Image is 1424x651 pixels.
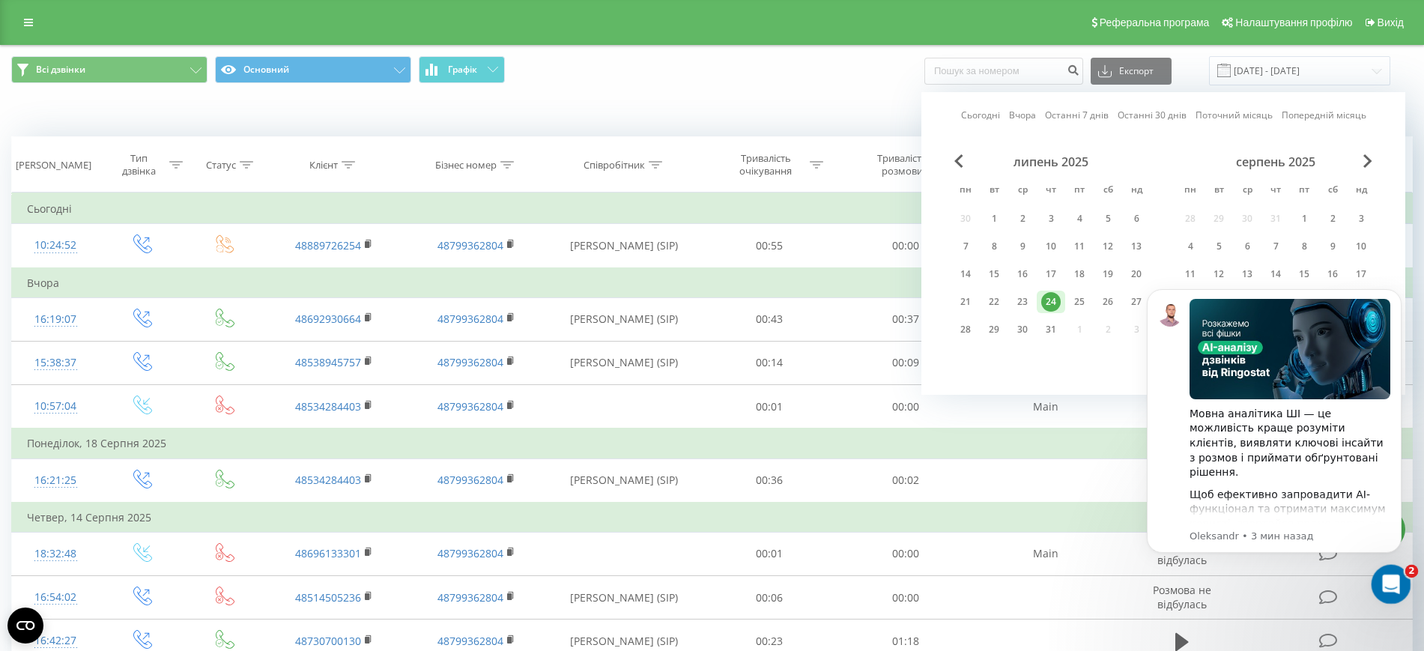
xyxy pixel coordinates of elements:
div: 9 [1013,237,1032,256]
td: 00:00 [837,224,975,268]
div: 25 [1070,292,1089,312]
div: сб 9 серп 2025 р. [1318,235,1347,258]
a: Вчора [1009,108,1036,122]
abbr: вівторок [983,180,1005,202]
div: пт 1 серп 2025 р. [1290,208,1318,230]
abbr: середа [1011,180,1034,202]
td: [PERSON_NAME] (SIP) [548,224,700,268]
abbr: неділя [1125,180,1148,202]
div: сб 26 лип 2025 р. [1094,291,1122,313]
div: пт 8 серп 2025 р. [1290,235,1318,258]
button: Open CMP widget [7,608,43,644]
abbr: четвер [1264,180,1287,202]
td: [PERSON_NAME] (SIP) [548,458,700,503]
a: 48538945757 [295,355,361,369]
div: 12 [1098,237,1118,256]
div: нд 17 серп 2025 р. [1347,263,1375,285]
div: сб 2 серп 2025 р. [1318,208,1347,230]
div: вт 15 лип 2025 р. [980,263,1008,285]
td: 00:55 [701,224,838,268]
div: 22 [984,292,1004,312]
div: пт 11 лип 2025 р. [1065,235,1094,258]
div: пт 18 лип 2025 р. [1065,263,1094,285]
div: Статус [206,159,236,172]
div: чт 10 лип 2025 р. [1037,235,1065,258]
td: 00:14 [701,341,838,384]
div: 8 [984,237,1004,256]
div: вт 1 лип 2025 р. [980,208,1008,230]
div: 31 [1041,320,1061,339]
a: Останні 7 днів [1045,108,1109,122]
div: вт 8 лип 2025 р. [980,235,1008,258]
td: Main [975,385,1117,429]
div: вт 12 серп 2025 р. [1205,263,1233,285]
a: 48889726254 [295,238,361,252]
div: пт 4 лип 2025 р. [1065,208,1094,230]
div: вт 5 серп 2025 р. [1205,235,1233,258]
div: чт 17 лип 2025 р. [1037,263,1065,285]
div: нд 6 лип 2025 р. [1122,208,1151,230]
div: нд 3 серп 2025 р. [1347,208,1375,230]
div: 16:21:25 [27,466,84,495]
div: нд 10 серп 2025 р. [1347,235,1375,258]
div: 7 [956,237,975,256]
div: нд 27 лип 2025 р. [1122,291,1151,313]
div: 18:32:48 [27,539,84,569]
div: 5 [1209,237,1228,256]
abbr: субота [1097,180,1119,202]
td: Понеділок, 18 Серпня 2025 [12,429,1413,458]
div: 10:57:04 [27,392,84,421]
div: 4 [1070,209,1089,228]
a: 48692930664 [295,312,361,326]
iframe: Intercom live chat [1372,565,1411,605]
abbr: п’ятниця [1293,180,1315,202]
div: 4 [1181,237,1200,256]
span: Next Month [1363,154,1372,168]
div: 5 [1098,209,1118,228]
td: 00:06 [701,576,838,620]
abbr: субота [1321,180,1344,202]
div: Співробітник [584,159,645,172]
input: Пошук за номером [924,58,1083,85]
td: 00:36 [701,458,838,503]
div: чт 24 лип 2025 р. [1037,291,1065,313]
div: чт 14 серп 2025 р. [1261,263,1290,285]
div: 7 [1266,237,1285,256]
div: 26 [1098,292,1118,312]
abbr: понеділок [954,180,977,202]
span: Всі дзвінки [36,64,85,76]
td: [PERSON_NAME] (SIP) [548,297,700,341]
iframe: Intercom notifications сообщение [1124,267,1424,611]
a: 48799362804 [437,546,503,560]
a: 48799362804 [437,473,503,487]
div: вт 29 лип 2025 р. [980,318,1008,341]
div: 29 [984,320,1004,339]
div: Тривалість розмови [862,152,942,178]
div: 3 [1351,209,1371,228]
span: 2 [1405,565,1419,578]
abbr: четвер [1040,180,1062,202]
a: 48799362804 [437,634,503,648]
div: нд 20 лип 2025 р. [1122,263,1151,285]
div: чт 3 лип 2025 р. [1037,208,1065,230]
div: нд 13 лип 2025 р. [1122,235,1151,258]
abbr: п’ятниця [1068,180,1091,202]
td: Main [975,532,1117,575]
div: пн 28 лип 2025 р. [951,318,980,341]
td: 00:37 [837,297,975,341]
div: 19 [1098,264,1118,284]
a: 48696133301 [295,546,361,560]
div: 20 [1127,264,1146,284]
a: Сьогодні [961,108,1000,122]
div: 15 [984,264,1004,284]
div: Бізнес номер [435,159,497,172]
span: Графік [448,64,477,75]
td: [PERSON_NAME] (SIP) [548,576,700,620]
a: 48514505236 [295,590,361,605]
div: 17 [1041,264,1061,284]
div: пт 25 лип 2025 р. [1065,291,1094,313]
div: 14 [1266,264,1285,284]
